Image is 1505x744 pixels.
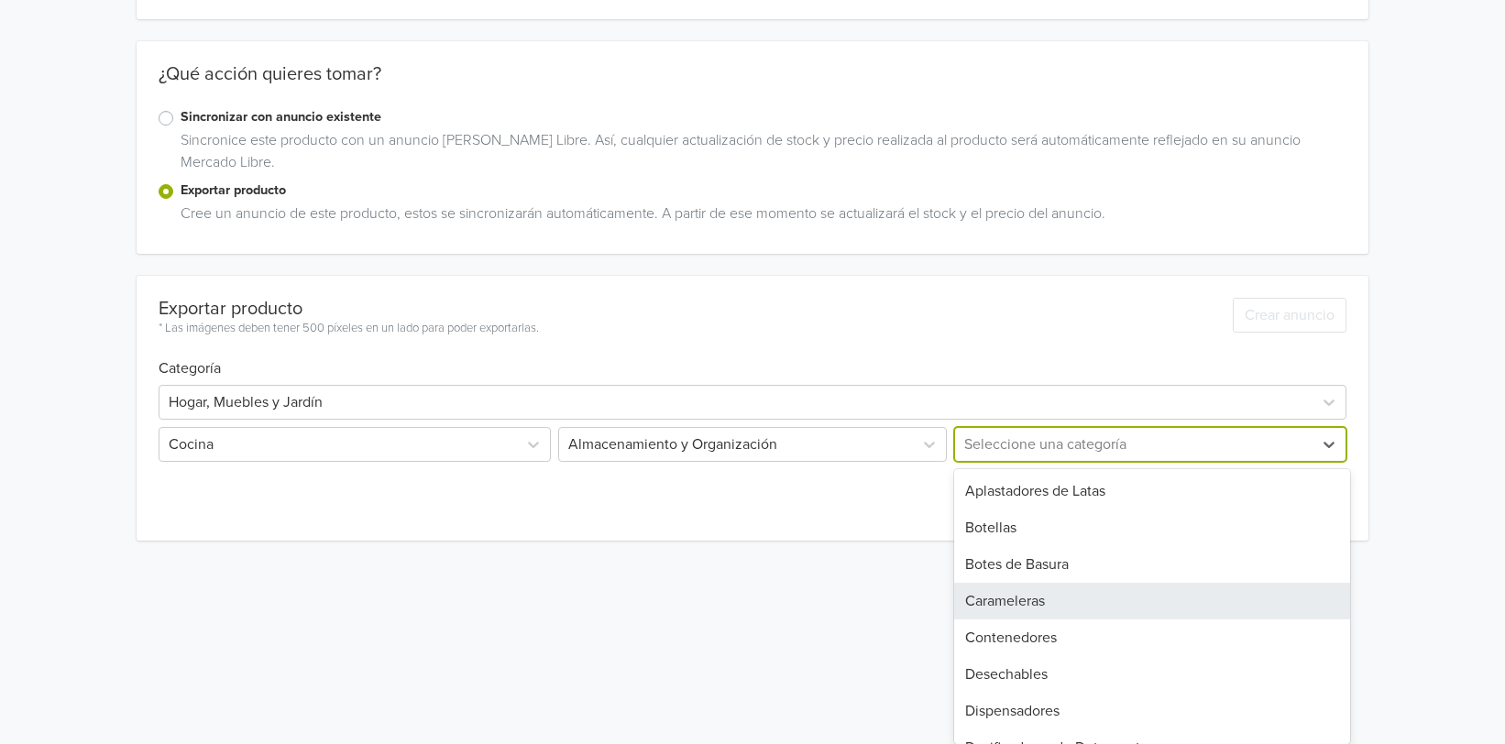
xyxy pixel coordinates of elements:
div: Botes de Basura [954,546,1350,583]
label: Sincronizar con anuncio existente [181,107,1346,127]
button: Crear anuncio [1233,298,1346,333]
h6: Categoría [159,338,1346,377]
div: ¿Qué acción quieres tomar? [137,63,1368,107]
div: Aplastadores de Latas [954,473,1350,509]
div: Contenedores [954,619,1350,656]
label: Exportar producto [181,181,1346,201]
div: Carameleras [954,583,1350,619]
div: Botellas [954,509,1350,546]
div: Dispensadores [954,693,1350,729]
div: Sincronice este producto con un anuncio [PERSON_NAME] Libre. Así, cualquier actualización de stoc... [173,129,1346,181]
div: Desechables [954,656,1350,693]
div: Exportar producto [159,298,539,320]
div: * Las imágenes deben tener 500 píxeles en un lado para poder exportarlas. [159,320,539,338]
div: Cree un anuncio de este producto, estos se sincronizarán automáticamente. A partir de ese momento... [173,202,1346,232]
